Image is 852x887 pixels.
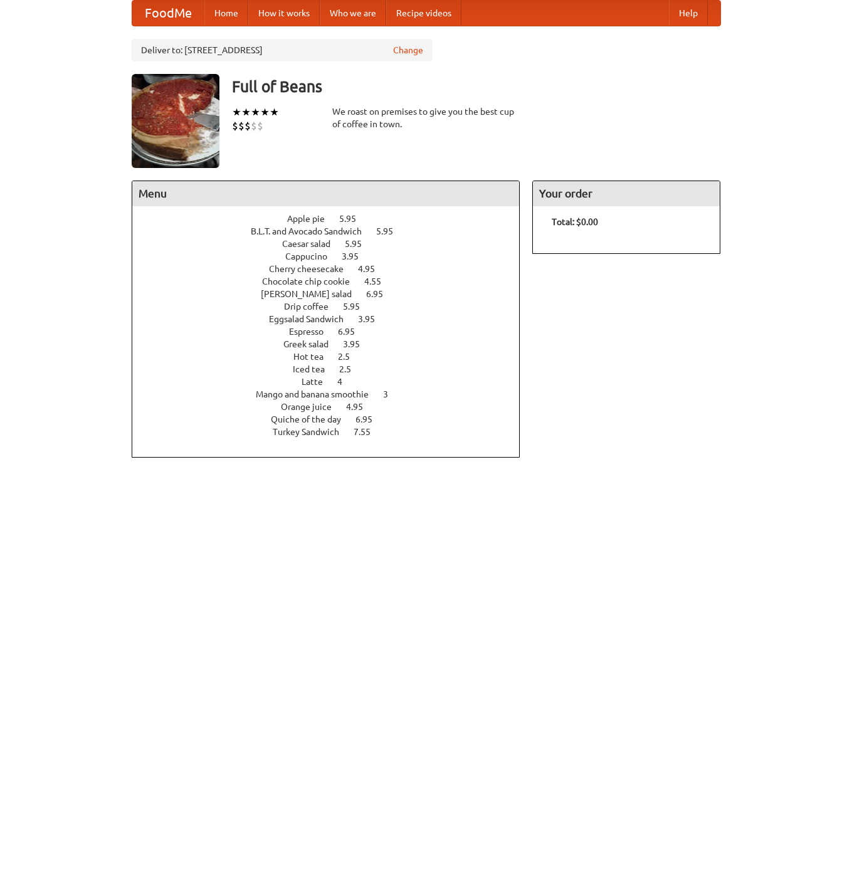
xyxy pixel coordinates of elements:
span: 3.95 [343,339,372,349]
a: Drip coffee 5.95 [284,302,383,312]
span: Eggsalad Sandwich [269,314,356,324]
a: Turkey Sandwich 7.55 [273,427,394,437]
span: Espresso [289,327,336,337]
span: 6.95 [366,289,396,299]
span: Cappucino [285,251,340,261]
span: Caesar salad [282,239,343,249]
li: $ [232,119,238,133]
a: Orange juice 4.95 [281,402,386,412]
span: [PERSON_NAME] salad [261,289,364,299]
span: 5.95 [339,214,369,224]
span: 3 [383,389,401,399]
a: Quiche of the day 6.95 [271,414,396,424]
a: [PERSON_NAME] salad 6.95 [261,289,406,299]
a: FoodMe [132,1,204,26]
img: angular.jpg [132,74,219,168]
a: Cherry cheesecake 4.95 [269,264,398,274]
h4: Menu [132,181,520,206]
li: ★ [260,105,270,119]
span: 6.95 [355,414,385,424]
li: ★ [270,105,279,119]
span: 5.95 [343,302,372,312]
span: 7.55 [354,427,383,437]
span: 4.55 [364,276,394,286]
li: ★ [232,105,241,119]
h3: Full of Beans [232,74,721,99]
a: Latte 4 [302,377,366,387]
a: Espresso 6.95 [289,327,378,337]
span: Apple pie [287,214,337,224]
h4: Your order [533,181,720,206]
span: 2.5 [339,364,364,374]
a: Caesar salad 5.95 [282,239,385,249]
li: ★ [251,105,260,119]
a: Chocolate chip cookie 4.55 [262,276,404,286]
div: We roast on premises to give you the best cup of coffee in town. [332,105,520,130]
a: Change [393,44,423,56]
span: Iced tea [293,364,337,374]
span: 3.95 [342,251,371,261]
span: Drip coffee [284,302,341,312]
li: $ [245,119,251,133]
a: Iced tea 2.5 [293,364,374,374]
span: 3.95 [358,314,387,324]
li: ★ [241,105,251,119]
a: How it works [248,1,320,26]
li: $ [251,119,257,133]
span: Turkey Sandwich [273,427,352,437]
span: 5.95 [376,226,406,236]
span: Mango and banana smoothie [256,389,381,399]
span: 5.95 [345,239,374,249]
a: Cappucino 3.95 [285,251,382,261]
span: Chocolate chip cookie [262,276,362,286]
span: Quiche of the day [271,414,354,424]
a: Help [669,1,708,26]
span: Orange juice [281,402,344,412]
span: Hot tea [293,352,336,362]
b: Total: $0.00 [552,217,598,227]
div: Deliver to: [STREET_ADDRESS] [132,39,433,61]
a: Who we are [320,1,386,26]
span: Cherry cheesecake [269,264,356,274]
li: $ [238,119,245,133]
li: $ [257,119,263,133]
span: Latte [302,377,335,387]
a: Recipe videos [386,1,461,26]
span: Greek salad [283,339,341,349]
span: 6.95 [338,327,367,337]
a: Mango and banana smoothie 3 [256,389,411,399]
span: 4.95 [346,402,376,412]
a: Greek salad 3.95 [283,339,383,349]
a: Apple pie 5.95 [287,214,379,224]
span: 4.95 [358,264,387,274]
span: 4 [337,377,355,387]
span: B.L.T. and Avocado Sandwich [251,226,374,236]
a: Eggsalad Sandwich 3.95 [269,314,398,324]
a: Home [204,1,248,26]
span: 2.5 [338,352,362,362]
a: B.L.T. and Avocado Sandwich 5.95 [251,226,416,236]
a: Hot tea 2.5 [293,352,373,362]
